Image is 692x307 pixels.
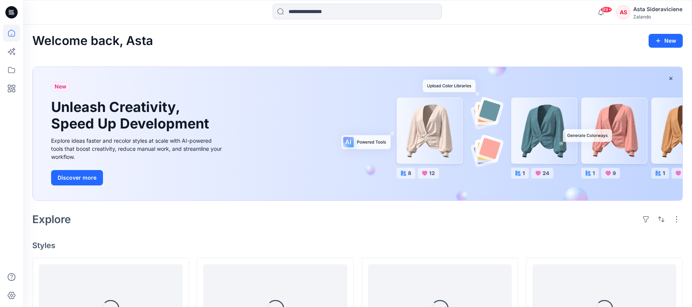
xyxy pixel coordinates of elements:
a: Discover more [51,170,224,185]
h2: Explore [32,213,71,225]
h1: Unleash Creativity, Speed Up Development [51,99,212,132]
button: Discover more [51,170,103,185]
h2: Welcome back, Asta [32,34,153,48]
div: AS [616,5,630,19]
span: New [55,82,66,91]
span: 99+ [601,7,612,13]
div: Explore ideas faster and recolor styles at scale with AI-powered tools that boost creativity, red... [51,137,224,161]
h4: Styles [32,241,683,250]
div: Asta Sideraviciene [633,5,682,14]
button: New [649,34,683,48]
div: Zalando [633,14,682,20]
